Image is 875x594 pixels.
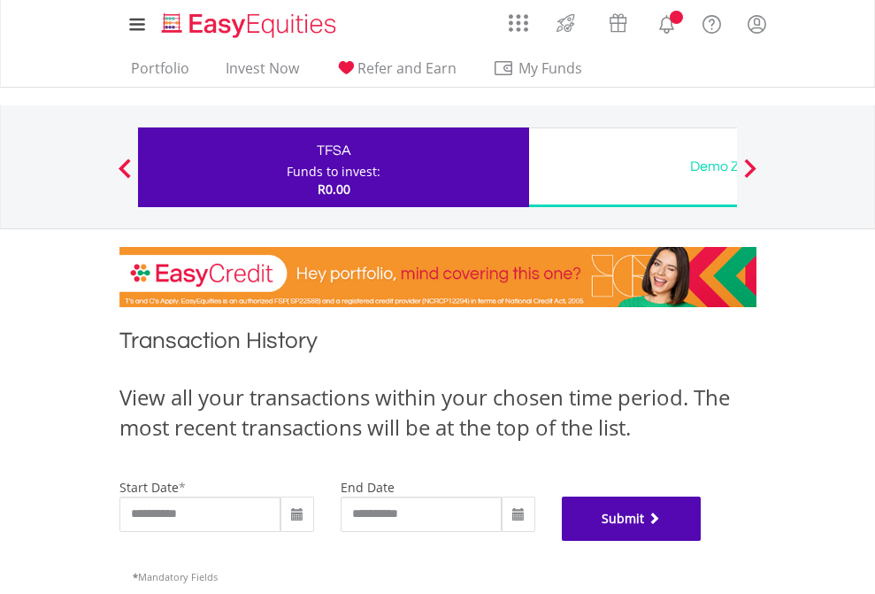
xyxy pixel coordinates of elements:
[328,59,464,87] a: Refer and Earn
[493,57,609,80] span: My Funds
[603,9,633,37] img: vouchers-v2.svg
[733,167,768,185] button: Next
[644,4,689,40] a: Notifications
[107,167,142,185] button: Previous
[318,181,350,197] span: R0.00
[155,4,343,40] a: Home page
[497,4,540,33] a: AppsGrid
[341,479,395,496] label: end date
[562,497,702,541] button: Submit
[551,9,580,37] img: thrive-v2.svg
[119,382,756,444] div: View all your transactions within your chosen time period. The most recent transactions will be a...
[509,13,528,33] img: grid-menu-icon.svg
[119,479,179,496] label: start date
[287,163,380,181] div: Funds to invest:
[734,4,779,43] a: My Profile
[689,4,734,40] a: FAQ's and Support
[219,59,306,87] a: Invest Now
[592,4,644,37] a: Vouchers
[124,59,196,87] a: Portfolio
[133,570,218,583] span: Mandatory Fields
[149,138,518,163] div: TFSA
[119,247,756,307] img: EasyCredit Promotion Banner
[357,58,457,78] span: Refer and Earn
[119,325,756,365] h1: Transaction History
[158,11,343,40] img: EasyEquities_Logo.png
